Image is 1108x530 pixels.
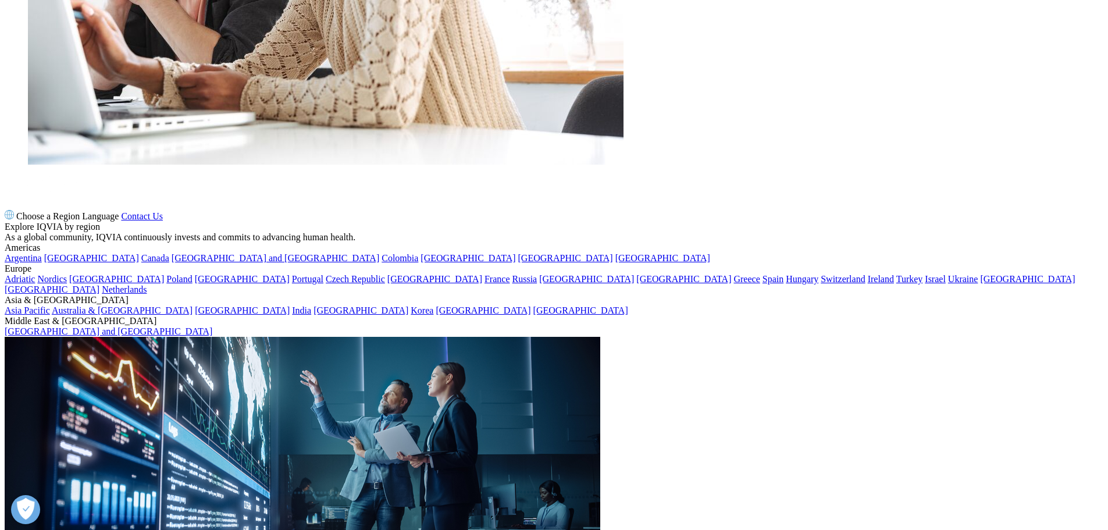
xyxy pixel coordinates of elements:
[763,274,783,284] a: Spain
[980,274,1075,284] a: [GEOGRAPHIC_DATA]
[195,274,290,284] a: [GEOGRAPHIC_DATA]
[16,211,80,221] span: Choose a Region
[166,274,192,284] a: Poland
[786,274,818,284] a: Hungary
[5,243,1103,253] div: Americas
[102,284,147,294] a: Netherlands
[313,305,408,315] a: [GEOGRAPHIC_DATA]
[411,305,433,315] a: Korea
[52,305,193,315] a: Australia & [GEOGRAPHIC_DATA]
[948,274,978,284] a: Ukraine
[636,274,731,284] a: [GEOGRAPHIC_DATA]
[615,253,710,263] a: [GEOGRAPHIC_DATA]
[121,211,163,221] a: Contact Us
[5,295,1103,305] div: Asia & [GEOGRAPHIC_DATA]
[925,274,946,284] a: Israel
[421,253,515,263] a: [GEOGRAPHIC_DATA]
[382,253,418,263] a: Colombia
[733,274,760,284] a: Greece
[5,232,1103,243] div: As a global community, IQVIA continuously invests and commits to advancing human health.
[292,305,311,315] a: India
[141,253,169,263] a: Canada
[82,211,119,221] span: Language
[44,253,139,263] a: [GEOGRAPHIC_DATA]
[5,274,35,284] a: Adriatic
[172,253,379,263] a: [GEOGRAPHIC_DATA] and [GEOGRAPHIC_DATA]
[11,495,40,524] button: Open Preferences
[5,253,42,263] a: Argentina
[326,274,385,284] a: Czech Republic
[896,274,923,284] a: Turkey
[37,274,67,284] a: Nordics
[5,316,1103,326] div: Middle East & [GEOGRAPHIC_DATA]
[387,274,482,284] a: [GEOGRAPHIC_DATA]
[868,274,894,284] a: Ireland
[5,264,1103,274] div: Europe
[533,305,628,315] a: [GEOGRAPHIC_DATA]
[195,305,290,315] a: [GEOGRAPHIC_DATA]
[5,222,1103,232] div: Explore IQVIA by region
[821,274,865,284] a: Switzerland
[484,274,510,284] a: France
[5,326,212,336] a: [GEOGRAPHIC_DATA] and [GEOGRAPHIC_DATA]
[436,305,530,315] a: [GEOGRAPHIC_DATA]
[512,274,537,284] a: Russia
[518,253,613,263] a: [GEOGRAPHIC_DATA]
[5,284,99,294] a: [GEOGRAPHIC_DATA]
[539,274,634,284] a: [GEOGRAPHIC_DATA]
[5,305,50,315] a: Asia Pacific
[5,176,108,195] img: IQVIA Healthcare Information Technology and Pharma Clinical Research Company
[292,274,323,284] a: Portugal
[69,274,164,284] a: [GEOGRAPHIC_DATA]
